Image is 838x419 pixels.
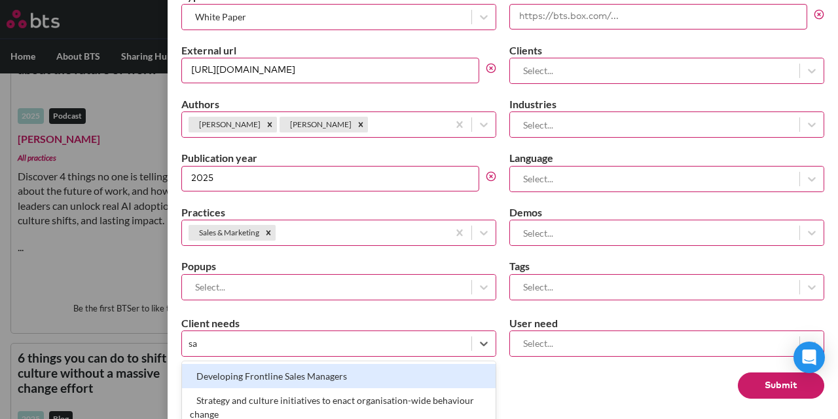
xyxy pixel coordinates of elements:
[181,43,496,58] label: External url
[182,364,496,388] div: Developing Frontline Sales Managers
[738,372,824,399] button: Submit
[261,225,276,241] div: Remove Sales & Marketing
[509,4,807,30] input: https://bts.box.com/...
[181,259,496,273] label: Popups
[280,117,354,132] div: [PERSON_NAME]
[181,97,496,111] label: Authors
[181,151,496,165] label: Publication year
[189,117,263,132] div: [PERSON_NAME]
[263,117,277,132] div: Remove Patrick Kammerer
[793,342,825,373] div: Open Intercom Messenger
[189,225,261,241] div: Sales & Marketing
[181,316,496,330] label: Client needs
[181,205,496,220] label: Practices
[354,117,368,132] div: Remove Melia Coury
[509,205,824,220] label: Demos
[509,151,824,165] label: Language
[509,316,824,330] label: User need
[509,259,824,273] label: Tags
[509,43,824,58] label: Clients
[509,97,824,111] label: Industries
